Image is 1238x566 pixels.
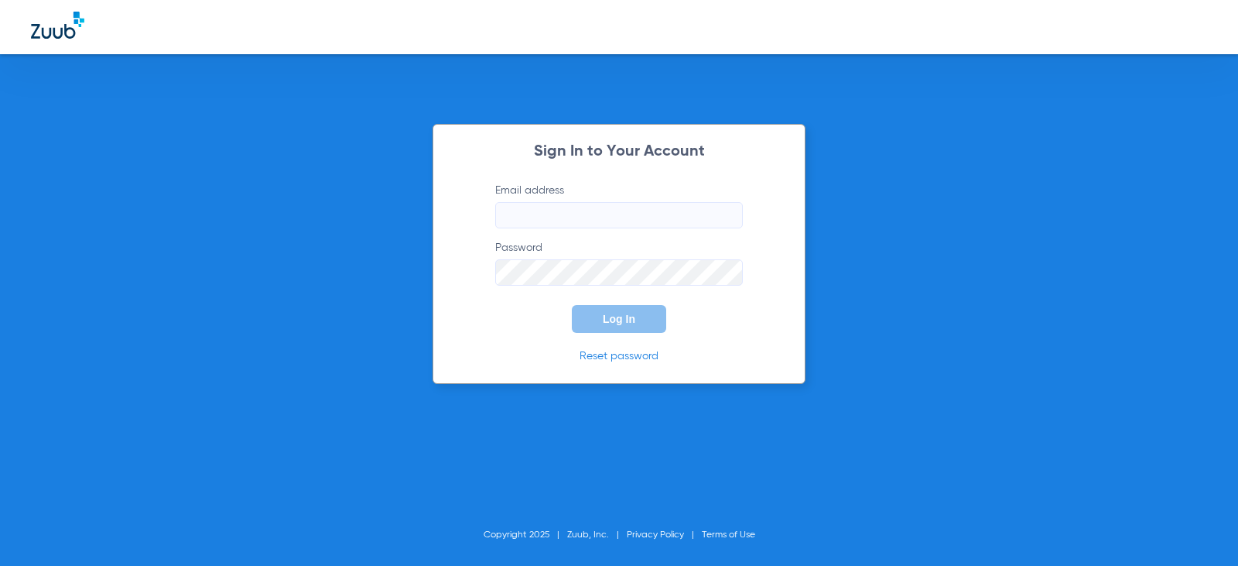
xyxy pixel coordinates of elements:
[572,305,666,333] button: Log In
[495,259,743,286] input: Password
[580,351,658,362] a: Reset password
[603,313,635,325] span: Log In
[31,12,84,39] img: Zuub Logo
[472,144,766,160] h2: Sign In to Your Account
[567,527,627,543] li: Zuub, Inc.
[484,527,567,543] li: Copyright 2025
[627,530,684,540] a: Privacy Policy
[702,530,755,540] a: Terms of Use
[495,183,743,228] label: Email address
[495,202,743,228] input: Email address
[495,240,743,286] label: Password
